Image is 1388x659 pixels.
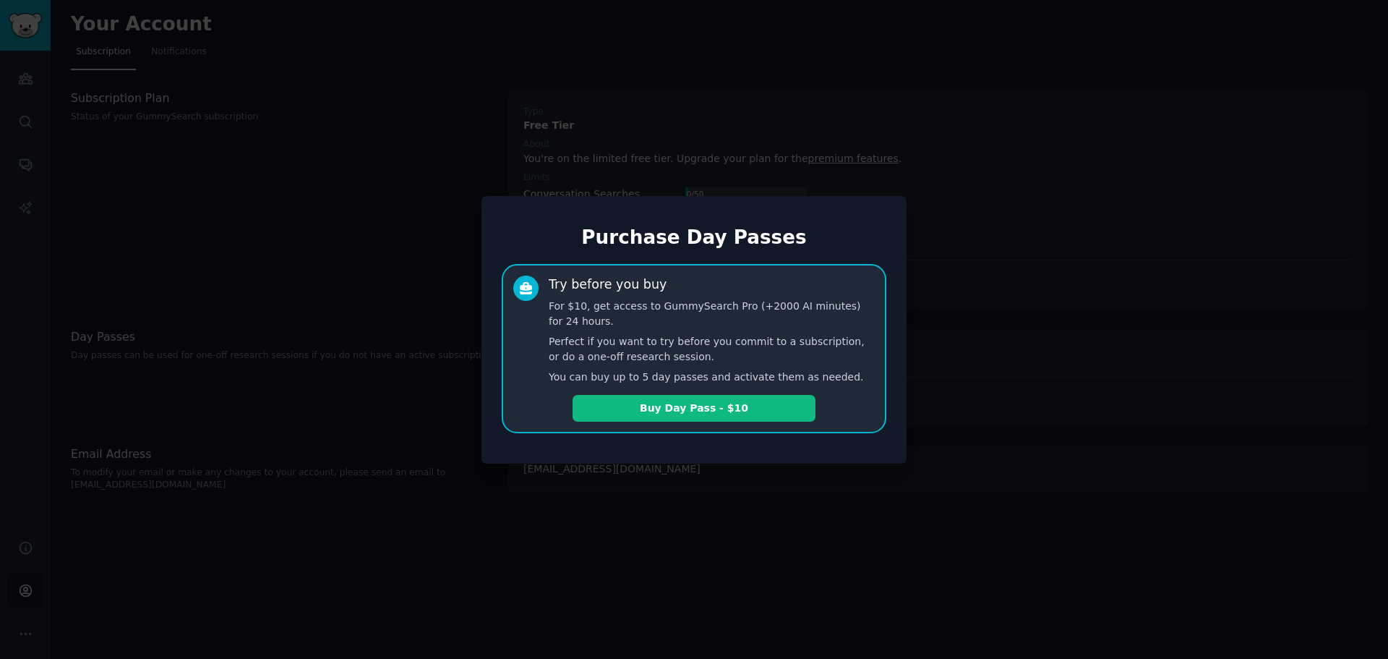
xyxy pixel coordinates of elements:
p: Perfect if you want to try before you commit to a subscription, or do a one-off research session. [549,334,875,365]
button: Buy Day Pass - $10 [573,395,815,422]
h1: Purchase Day Passes [502,226,886,250]
div: Try before you buy [549,276,667,294]
p: You can buy up to 5 day passes and activate them as needed. [549,370,875,385]
p: For $10, get access to GummySearch Pro (+2000 AI minutes) for 24 hours. [549,299,875,329]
